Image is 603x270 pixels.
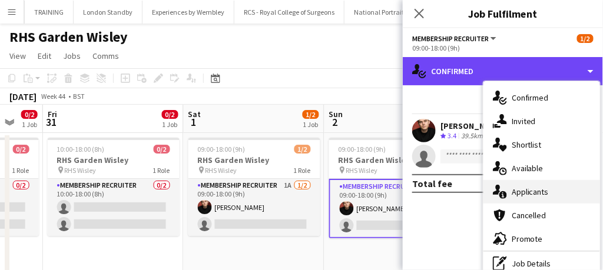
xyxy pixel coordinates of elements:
span: Jobs [63,51,81,61]
button: TRAINING [25,1,74,24]
span: 1 Role [294,166,311,175]
a: View [5,48,31,64]
span: Available [512,163,544,174]
span: 1/2 [303,110,319,119]
span: 1/2 [294,145,311,154]
app-card-role: Membership Recruiter0/210:00-18:00 (8h) [48,179,180,236]
div: 09:00-18:00 (9h) [412,44,594,52]
h1: RHS Garden Wisley [9,28,128,46]
h3: RHS Garden Wisley [188,155,320,165]
span: 0/2 [13,145,29,154]
div: 1 Job [303,120,319,129]
span: 1 [187,115,201,129]
span: 0/2 [21,110,38,119]
span: View [9,51,26,61]
a: Edit [33,48,56,64]
span: 3.4 [448,131,456,140]
h3: Job Fulfilment [403,6,603,21]
span: 0/2 [162,110,178,119]
div: [PERSON_NAME] [440,121,503,131]
div: Total fee [412,178,452,189]
span: 1 Role [12,166,29,175]
span: 09:00-18:00 (9h) [198,145,246,154]
span: Week 44 [39,92,68,101]
app-job-card: 09:00-18:00 (9h)1/2RHS Garden Wisley RHS Wisley1 RoleMembership Recruiter1A1/209:00-18:00 (9h)[PE... [329,138,461,238]
button: Membership Recruiter [412,34,498,43]
app-card-role: Membership Recruiter1A1/209:00-18:00 (9h)[PERSON_NAME] [188,179,320,236]
span: 31 [46,115,57,129]
span: Edit [38,51,51,61]
span: RHS Wisley [346,166,378,175]
div: [DATE] [9,91,37,102]
span: Sat [188,109,201,119]
span: 2 [327,115,343,129]
h3: RHS Garden Wisley [48,155,180,165]
span: Promote [512,234,543,244]
a: Comms [88,48,124,64]
app-job-card: 10:00-18:00 (8h)0/2RHS Garden Wisley RHS Wisley1 RoleMembership Recruiter0/210:00-18:00 (8h) [48,138,180,236]
span: Confirmed [512,92,549,103]
div: 1 Job [163,120,178,129]
span: 1/2 [577,34,594,43]
button: National Portrait Gallery (NPG) [344,1,456,24]
span: RHS Wisley [65,166,97,175]
div: 1 Job [22,120,37,129]
span: Membership Recruiter [412,34,489,43]
button: RCS - Royal College of Surgeons [234,1,344,24]
button: Experiences by Wembley [143,1,234,24]
div: Confirmed [403,57,603,85]
button: London Standby [74,1,143,24]
h3: RHS Garden Wisley [329,155,461,165]
app-job-card: 09:00-18:00 (9h)1/2RHS Garden Wisley RHS Wisley1 RoleMembership Recruiter1A1/209:00-18:00 (9h)[PE... [188,138,320,236]
span: 10:00-18:00 (8h) [57,145,105,154]
span: Shortlist [512,139,542,150]
span: Sun [329,109,343,119]
span: Fri [48,109,57,119]
span: 0/2 [154,145,170,154]
span: Comms [92,51,119,61]
div: BST [73,92,85,101]
span: Cancelled [512,210,546,221]
span: Invited [512,116,536,126]
span: 09:00-18:00 (9h) [339,145,386,154]
app-card-role: Membership Recruiter1A1/209:00-18:00 (9h)[PERSON_NAME] [329,179,461,238]
span: 1 Role [153,166,170,175]
a: Jobs [58,48,85,64]
span: RHS Wisley [206,166,237,175]
div: 39.5km [459,131,485,141]
span: Applicants [512,186,549,197]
